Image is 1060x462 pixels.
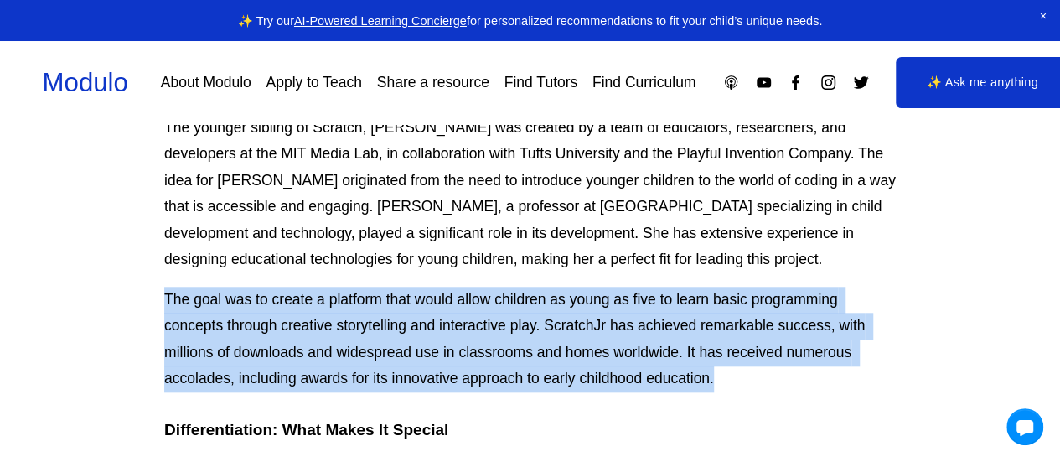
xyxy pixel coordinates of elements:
[43,68,128,97] a: Modulo
[820,74,837,91] a: Instagram
[294,14,467,28] a: AI-Powered Learning Concierge
[852,74,870,91] a: Twitter
[787,74,804,91] a: Facebook
[164,421,448,439] strong: Differentiation: What Makes It Special
[722,74,740,91] a: Apple Podcasts
[164,115,896,273] p: The younger sibling of Scratch, [PERSON_NAME] was created by a team of educators, researchers, an...
[161,68,251,97] a: About Modulo
[504,68,578,97] a: Find Tutors
[377,68,489,97] a: Share a resource
[755,74,773,91] a: YouTube
[266,68,361,97] a: Apply to Teach
[592,68,696,97] a: Find Curriculum
[164,287,896,392] p: The goal was to create a platform that would allow children as young as five to learn basic progr...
